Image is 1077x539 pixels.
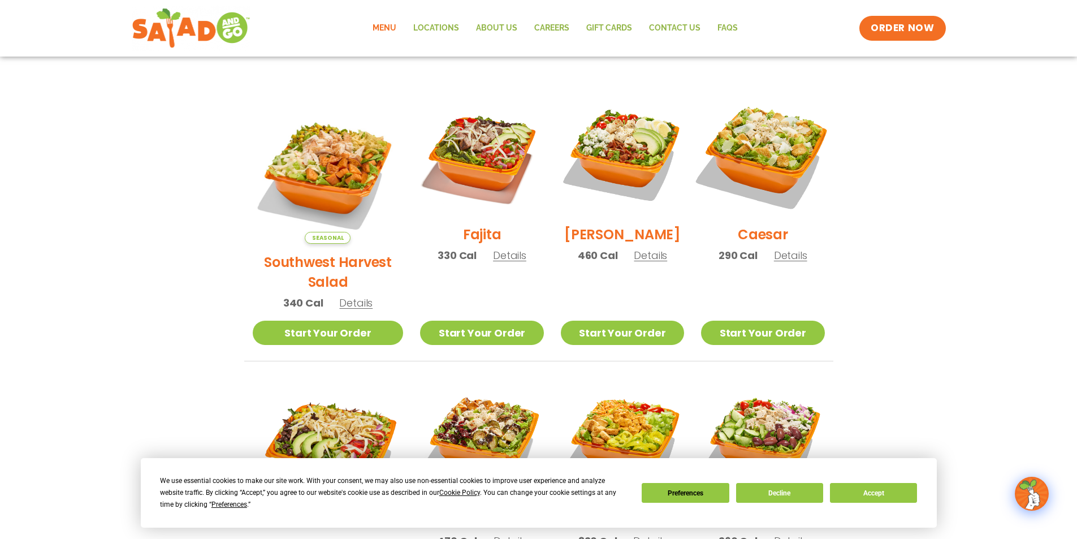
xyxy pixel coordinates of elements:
[405,15,468,41] a: Locations
[830,483,917,503] button: Accept
[641,15,709,41] a: Contact Us
[253,93,404,244] img: Product photo for Southwest Harvest Salad
[561,378,684,502] img: Product photo for Buffalo Chicken Salad
[701,378,824,502] img: Product photo for Greek Salad
[438,248,477,263] span: 330 Cal
[253,252,404,292] h2: Southwest Harvest Salad
[642,483,729,503] button: Preferences
[339,296,373,310] span: Details
[871,21,934,35] span: ORDER NOW
[859,16,945,41] a: ORDER NOW
[439,489,480,497] span: Cookie Policy
[253,378,404,529] img: Product photo for BBQ Ranch Salad
[253,321,404,345] a: Start Your Order
[774,248,807,262] span: Details
[160,475,628,511] div: We use essential cookies to make our site work. With your consent, we may also use non-essential ...
[701,321,824,345] a: Start Your Order
[1016,478,1048,510] img: wpChatIcon
[709,15,746,41] a: FAQs
[526,15,578,41] a: Careers
[364,15,405,41] a: Menu
[690,82,835,227] img: Product photo for Caesar Salad
[561,321,684,345] a: Start Your Order
[578,15,641,41] a: GIFT CARDS
[364,15,746,41] nav: Menu
[305,232,351,244] span: Seasonal
[736,483,823,503] button: Decline
[738,225,788,244] h2: Caesar
[564,225,681,244] h2: [PERSON_NAME]
[468,15,526,41] a: About Us
[420,378,543,502] img: Product photo for Roasted Autumn Salad
[141,458,937,528] div: Cookie Consent Prompt
[578,248,618,263] span: 460 Cal
[463,225,501,244] h2: Fajita
[132,6,251,51] img: new-SAG-logo-768×292
[211,501,247,508] span: Preferences
[719,248,758,263] span: 290 Cal
[493,248,526,262] span: Details
[561,93,684,216] img: Product photo for Cobb Salad
[420,321,543,345] a: Start Your Order
[634,248,667,262] span: Details
[283,295,323,311] span: 340 Cal
[420,93,543,216] img: Product photo for Fajita Salad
